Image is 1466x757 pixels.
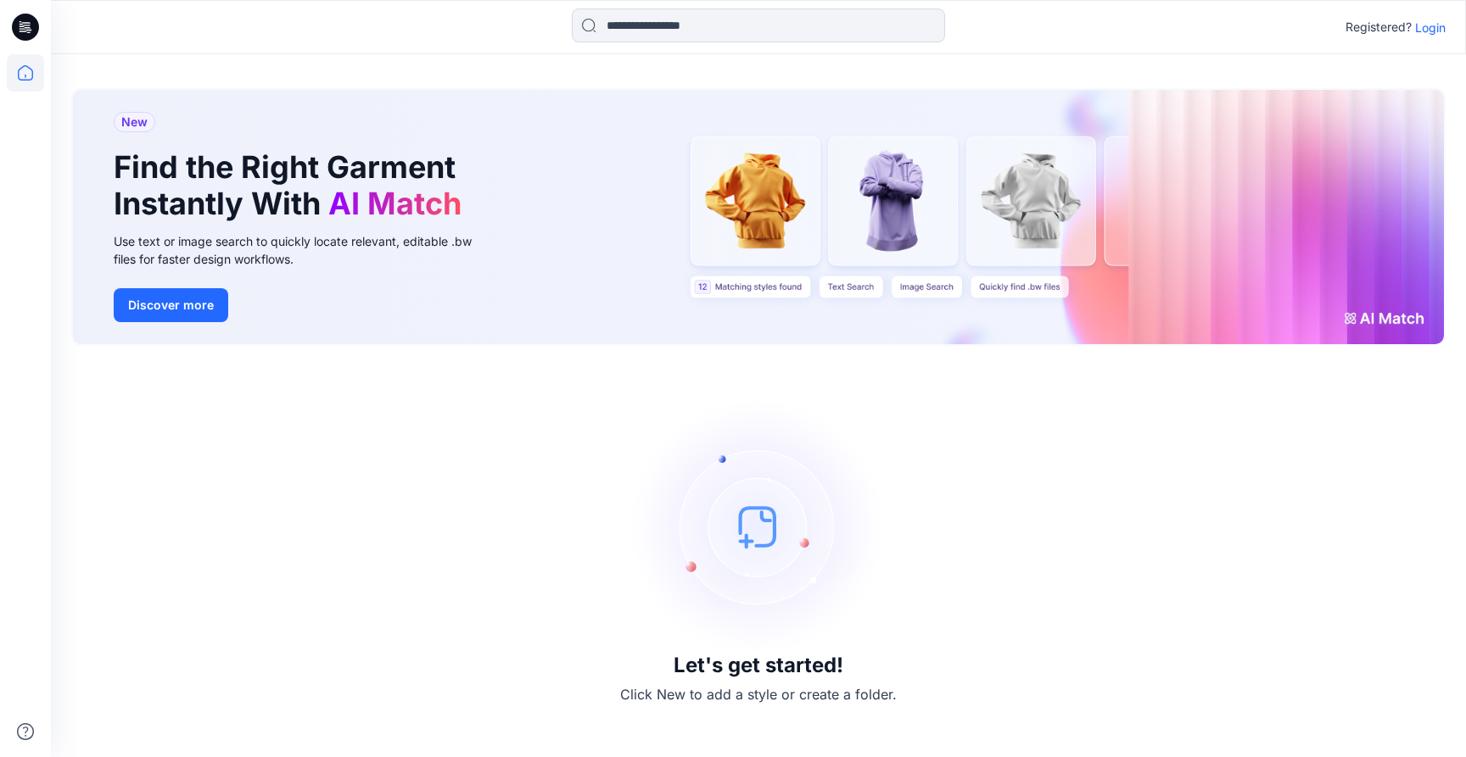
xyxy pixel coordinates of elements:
[114,288,228,322] button: Discover more
[114,232,495,268] div: Use text or image search to quickly locate relevant, editable .bw files for faster design workflows.
[1346,17,1412,37] p: Registered?
[114,149,470,222] h1: Find the Right Garment Instantly With
[1415,19,1446,36] p: Login
[328,185,462,222] span: AI Match
[620,684,897,704] p: Click New to add a style or create a folder.
[631,399,886,654] img: empty-state-image.svg
[674,654,843,677] h3: Let's get started!
[121,112,148,132] span: New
